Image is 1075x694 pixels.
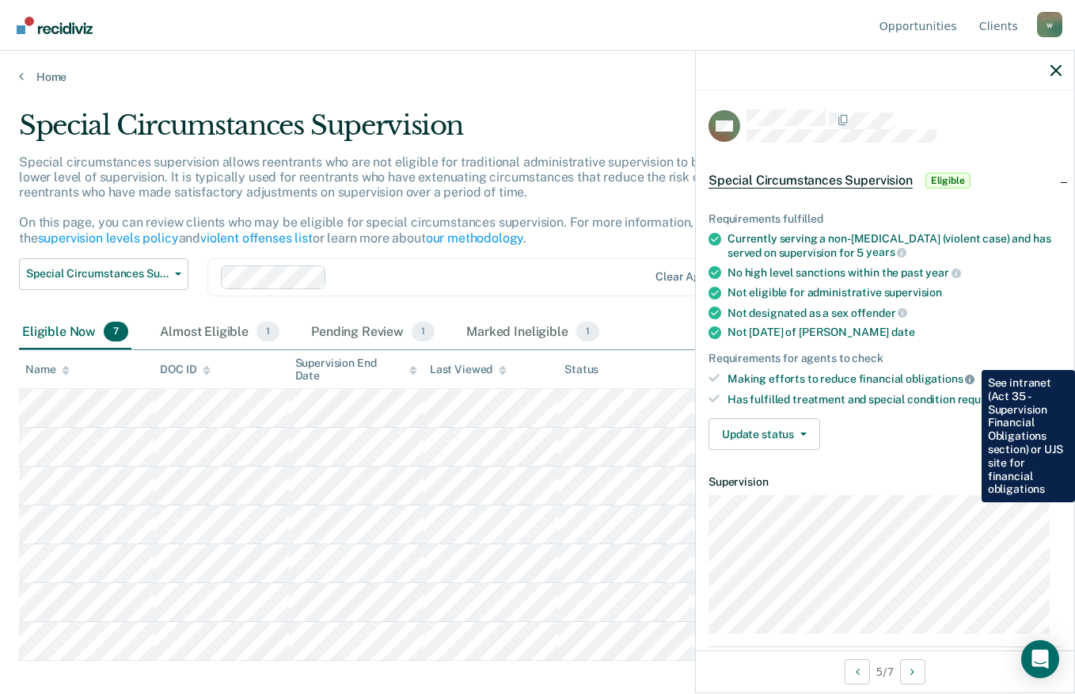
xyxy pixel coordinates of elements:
div: Supervision End Date [295,357,417,383]
span: year [925,266,960,279]
a: Home [19,70,1056,84]
div: Not [DATE] of [PERSON_NAME] [727,326,1062,339]
span: date [891,326,914,338]
span: supervision [884,286,942,299]
dt: Supervision [708,475,1062,489]
div: Eligible Now [19,315,131,350]
div: Requirements fulfilled [708,212,1062,226]
span: Special Circumstances Supervision [26,267,169,280]
div: Last Viewed [430,363,507,376]
span: Eligible [925,173,971,189]
span: 1 [576,322,599,342]
div: Clear agents [655,270,723,284]
div: Special Circumstances SupervisionEligible [696,155,1074,206]
div: 5 / 7 [696,650,1074,692]
div: Currently serving a non-[MEDICAL_DATA] (violent case) and has served on supervision for 5 [727,232,1062,259]
button: Profile dropdown button [1037,12,1062,37]
div: Requirements for agents to check [708,352,1062,365]
div: Name [25,363,70,376]
span: 1 [256,322,279,342]
a: violent offenses list [200,231,313,246]
button: Update status [708,418,820,450]
button: Previous Opportunity [845,659,870,684]
div: Almost Eligible [157,315,283,350]
div: Marked Ineligible [463,315,602,350]
span: requirements [958,393,1039,406]
span: obligations [906,372,974,385]
span: years [866,246,906,258]
img: Recidiviz [17,17,93,34]
div: Not eligible for administrative [727,286,1062,299]
div: DOC ID [160,363,211,376]
div: w [1037,12,1062,37]
div: Making efforts to reduce financial [727,372,1062,386]
div: Status [564,363,598,376]
div: Not designated as a sex [727,306,1062,320]
a: supervision levels policy [38,231,179,246]
span: 1 [412,322,435,342]
span: 7 [104,322,128,342]
div: Has fulfilled treatment and special condition [727,392,1062,406]
div: Pending Review [308,315,438,350]
a: our methodology [426,231,524,246]
div: Special Circumstances Supervision [19,109,826,154]
span: offender [851,307,908,319]
span: Special Circumstances Supervision [708,173,913,189]
div: No high level sanctions within the past [727,265,1062,280]
div: Open Intercom Messenger [1021,640,1059,678]
p: Special circumstances supervision allows reentrants who are not eligible for traditional administ... [19,154,796,246]
button: Next Opportunity [900,659,925,684]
